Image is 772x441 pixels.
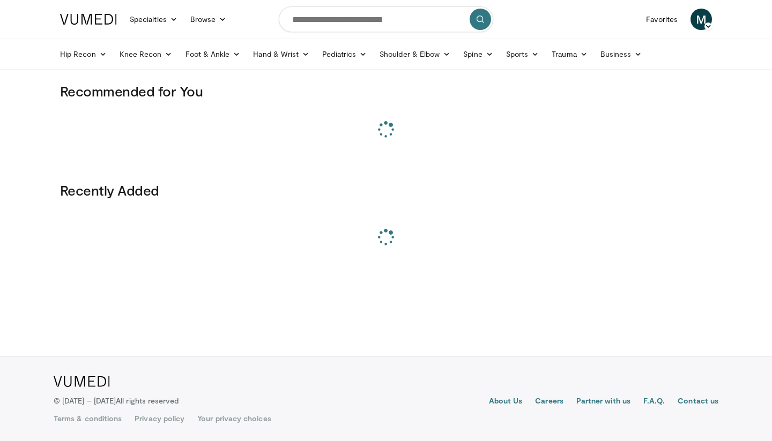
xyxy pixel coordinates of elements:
[373,43,457,65] a: Shoulder & Elbow
[54,376,110,387] img: VuMedi Logo
[640,9,684,30] a: Favorites
[457,43,499,65] a: Spine
[594,43,649,65] a: Business
[576,395,630,408] a: Partner with us
[691,9,712,30] a: M
[116,396,179,405] span: All rights reserved
[279,6,493,32] input: Search topics, interventions
[184,9,233,30] a: Browse
[500,43,546,65] a: Sports
[60,182,712,199] h3: Recently Added
[247,43,316,65] a: Hand & Wrist
[197,413,271,424] a: Your privacy choices
[678,395,718,408] a: Contact us
[60,14,117,25] img: VuMedi Logo
[123,9,184,30] a: Specialties
[489,395,523,408] a: About Us
[179,43,247,65] a: Foot & Ankle
[316,43,373,65] a: Pediatrics
[54,413,122,424] a: Terms & conditions
[643,395,665,408] a: F.A.Q.
[135,413,184,424] a: Privacy policy
[60,83,712,100] h3: Recommended for You
[54,395,179,406] p: © [DATE] – [DATE]
[113,43,179,65] a: Knee Recon
[535,395,563,408] a: Careers
[54,43,113,65] a: Hip Recon
[545,43,594,65] a: Trauma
